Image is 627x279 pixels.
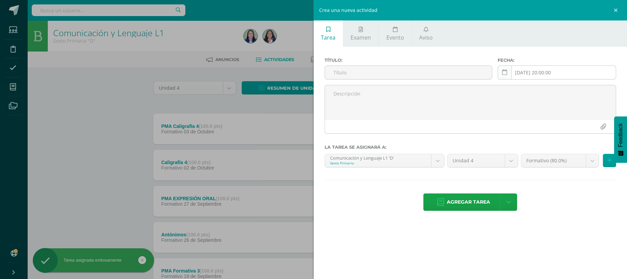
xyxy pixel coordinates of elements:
[412,20,440,47] a: Aviso
[325,66,492,79] input: Título
[330,161,426,165] div: Sexto Primaria
[521,154,599,167] a: Formativo (80.0%)
[321,34,336,41] span: Tarea
[498,58,616,63] label: Fecha:
[526,154,581,167] span: Formativo (80.0%)
[330,154,426,161] div: Comunicación y Lenguaje L1 'D'
[447,194,490,210] span: Agregar tarea
[498,66,616,79] input: Fecha de entrega
[453,154,500,167] span: Unidad 4
[419,34,433,41] span: Aviso
[325,145,616,150] label: La tarea se asignará a:
[343,20,379,47] a: Examen
[614,116,627,163] button: Feedback - Mostrar encuesta
[314,20,343,47] a: Tarea
[617,123,624,147] span: Feedback
[379,20,411,47] a: Evento
[351,34,371,41] span: Examen
[386,34,404,41] span: Evento
[325,58,493,63] label: Título:
[447,154,518,167] a: Unidad 4
[325,154,444,167] a: Comunicación y Lenguaje L1 'D'Sexto Primaria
